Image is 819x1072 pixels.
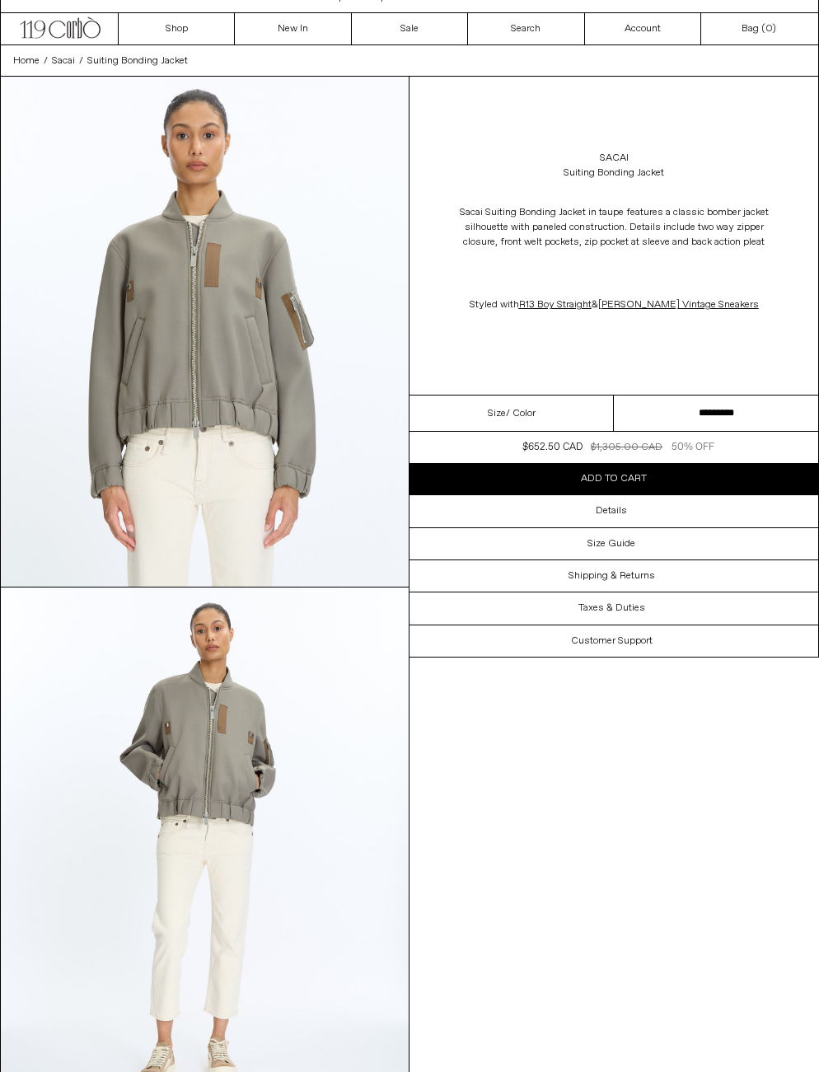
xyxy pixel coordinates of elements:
[598,298,759,311] a: [PERSON_NAME] Vintage Sneakers
[522,440,583,455] div: $652.50 CAD
[571,635,653,647] h3: Customer Support
[470,298,759,311] span: Styled with &
[569,570,655,582] h3: Shipping & Returns
[564,166,664,180] div: Suiting Bonding Jacket
[52,54,75,68] a: Sacai
[519,298,592,311] a: R13 Boy Straight
[488,406,506,421] span: Size
[591,440,662,455] div: $1,305.00 CAD
[596,505,627,517] h3: Details
[587,538,635,550] h3: Size Guide
[1,77,409,587] img: Corbo-2024-12-0823455copy_1800x1800.jpg
[13,54,40,68] a: Home
[701,13,817,44] a: Bag ()
[119,13,235,44] a: Shop
[87,54,188,68] a: Suiting Bonding Jacket
[468,13,584,44] a: Search
[44,54,48,68] span: /
[506,406,536,421] span: / Color
[765,21,776,36] span: )
[235,13,351,44] a: New In
[449,197,779,258] p: Sacai Suiting Bonding Jacket in taupe features a classic bomber jacket silhouette with paneled co...
[600,151,629,166] a: Sacai
[352,13,468,44] a: Sale
[79,54,83,68] span: /
[581,472,647,485] span: Add to cart
[409,463,818,494] button: Add to cart
[672,440,714,455] div: 50% OFF
[765,22,772,35] span: 0
[585,13,701,44] a: Account
[578,602,645,614] h3: Taxes & Duties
